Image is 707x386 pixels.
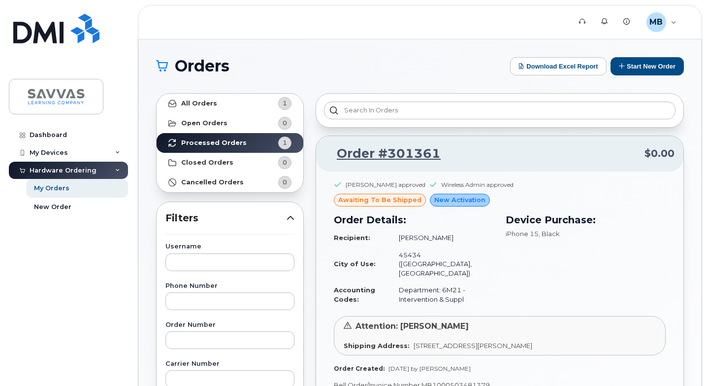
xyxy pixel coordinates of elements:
[338,195,421,205] span: awaiting to be shipped
[434,195,485,205] span: New Activation
[157,173,303,192] a: Cancelled Orders0
[181,159,233,167] strong: Closed Orders
[283,118,287,128] span: 0
[157,94,303,113] a: All Orders1
[390,229,494,246] td: [PERSON_NAME]
[334,212,494,227] h3: Order Details:
[157,133,303,153] a: Processed Orders1
[390,246,494,282] td: 45434 ([GEOGRAPHIC_DATA], [GEOGRAPHIC_DATA])
[165,211,287,225] span: Filters
[414,342,532,350] span: [STREET_ADDRESS][PERSON_NAME]
[334,260,376,268] strong: City of Use:
[165,322,294,328] label: Order Number
[388,365,471,372] span: [DATE] by [PERSON_NAME]
[283,158,287,167] span: 0
[346,180,425,189] div: [PERSON_NAME] approved
[611,57,684,75] button: Start New Order
[334,365,385,372] strong: Order Created:
[181,178,244,186] strong: Cancelled Orders
[510,57,607,75] button: Download Excel Report
[355,321,469,331] span: Attention: [PERSON_NAME]
[506,212,666,227] h3: Device Purchase:
[283,138,287,147] span: 1
[181,139,247,147] strong: Processed Orders
[175,59,229,73] span: Orders
[181,100,217,107] strong: All Orders
[325,145,441,163] a: Order #301361
[506,230,539,238] span: iPhone 15
[157,113,303,133] a: Open Orders0
[334,234,370,242] strong: Recipient:
[165,283,294,289] label: Phone Number
[344,342,410,350] strong: Shipping Address:
[157,153,303,173] a: Closed Orders0
[165,361,294,367] label: Carrier Number
[283,177,287,187] span: 0
[283,99,287,108] span: 1
[165,244,294,250] label: Username
[181,119,227,127] strong: Open Orders
[390,281,494,308] td: Department: 6M21 - Intervention & Suppl
[334,286,375,303] strong: Accounting Codes:
[324,102,675,119] input: Search in orders
[441,180,514,189] div: Wireless Admin approved
[539,230,560,238] span: , Black
[664,343,700,379] iframe: Messenger Launcher
[644,146,675,161] span: $0.00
